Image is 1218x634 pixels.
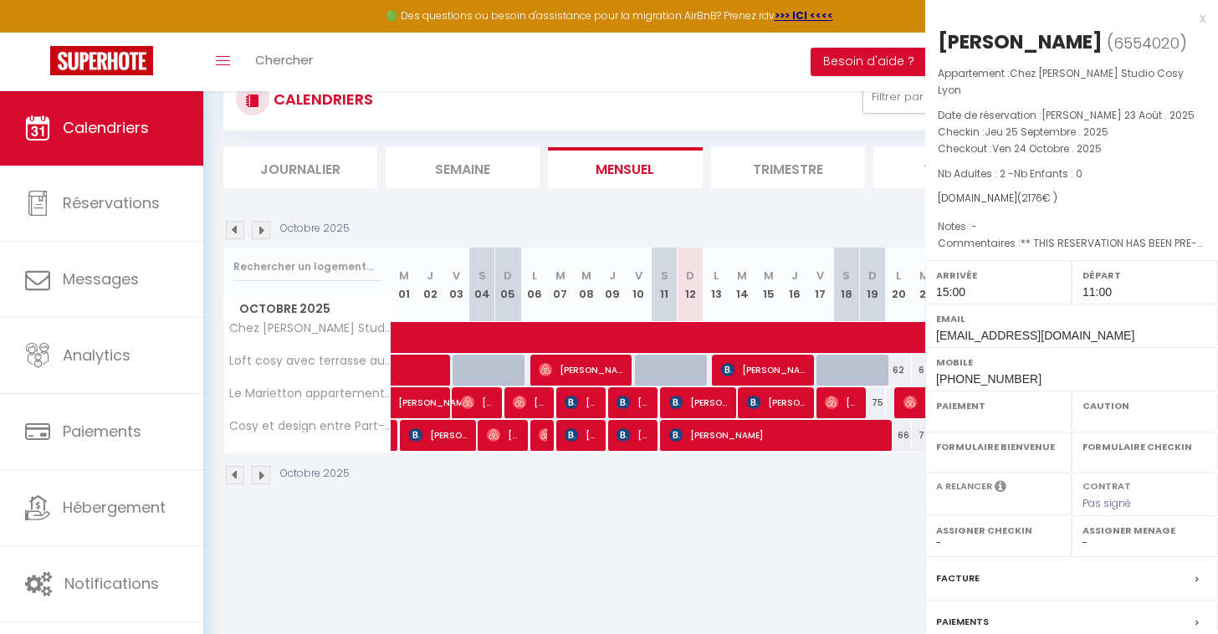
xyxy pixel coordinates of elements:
span: [PERSON_NAME] 23 Août . 2025 [1041,108,1195,122]
label: Paiements [936,613,989,631]
span: 15:00 [936,285,965,299]
label: Facture [936,570,980,587]
div: x [925,8,1205,28]
label: Assigner Checkin [936,522,1061,539]
p: Checkout : [938,141,1205,157]
span: ( € ) [1017,191,1057,205]
span: Nb Enfants : 0 [1014,166,1082,181]
div: [DOMAIN_NAME] [938,191,1205,207]
p: Appartement : [938,65,1205,99]
label: A relancer [936,479,992,493]
span: 2176 [1021,191,1042,205]
span: Nb Adultes : 2 - [938,166,1082,181]
span: Jeu 25 Septembre . 2025 [985,125,1108,139]
label: Arrivée [936,267,1061,284]
label: Assigner Menage [1082,522,1207,539]
div: [PERSON_NAME] [938,28,1103,55]
label: Paiement [936,397,1061,414]
span: Pas signé [1082,496,1131,510]
span: 6554020 [1113,33,1180,54]
span: Chez [PERSON_NAME] Studio Cosy Lyon [938,66,1184,97]
label: Email [936,310,1207,327]
span: Ven 24 Octobre . 2025 [992,141,1102,156]
label: Contrat [1082,479,1131,490]
span: - [971,219,977,233]
label: Mobile [936,354,1207,371]
label: Caution [1082,397,1207,414]
span: [EMAIL_ADDRESS][DOMAIN_NAME] [936,329,1134,342]
p: Date de réservation : [938,107,1205,124]
label: Formulaire Checkin [1082,438,1207,455]
p: Checkin : [938,124,1205,141]
i: Sélectionner OUI si vous souhaiter envoyer les séquences de messages post-checkout [995,479,1006,498]
label: Départ [1082,267,1207,284]
span: 11:00 [1082,285,1112,299]
span: [PHONE_NUMBER] [936,372,1041,386]
p: Commentaires : [938,235,1205,252]
p: Notes : [938,218,1205,235]
label: Formulaire Bienvenue [936,438,1061,455]
span: ( ) [1107,31,1187,54]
